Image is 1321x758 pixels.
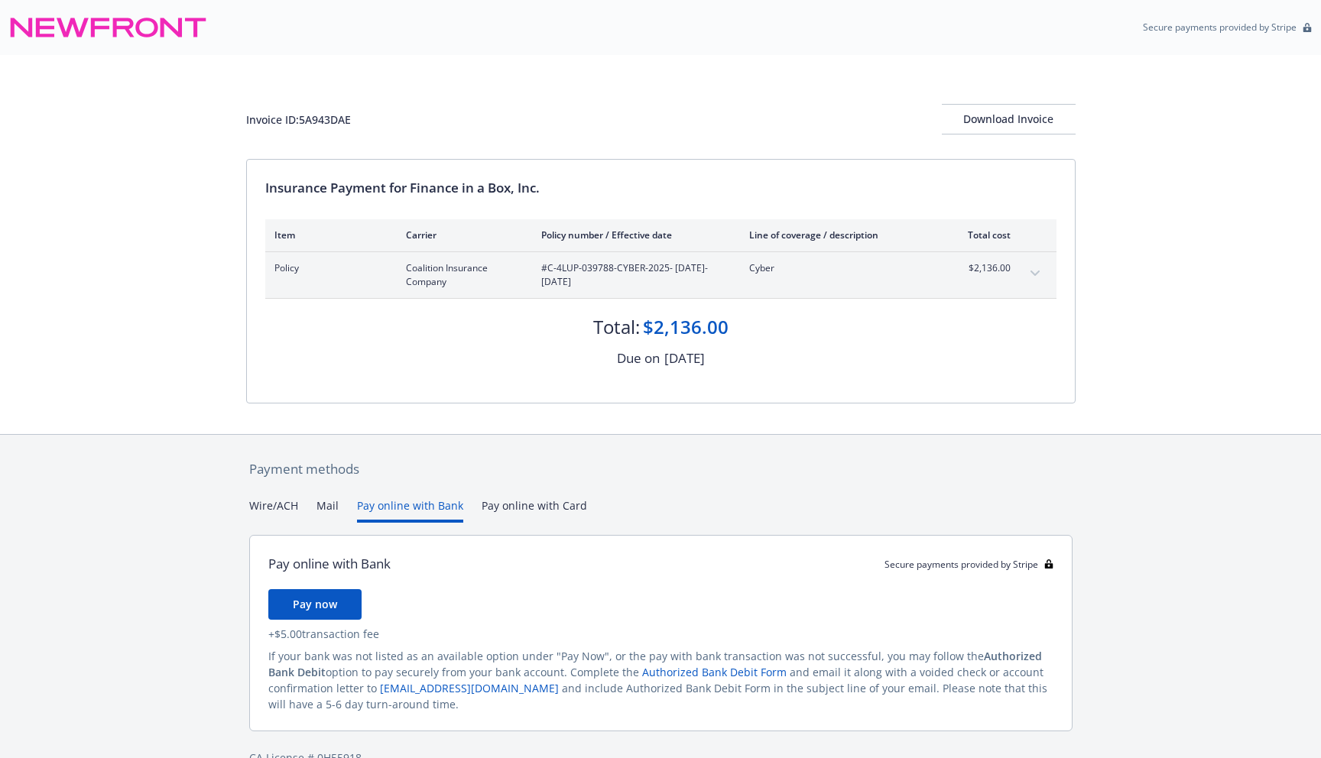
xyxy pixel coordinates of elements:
div: Invoice ID: 5A943DAE [246,112,351,128]
div: $2,136.00 [643,314,729,340]
span: #C-4LUP-039788-CYBER-2025 - [DATE]-[DATE] [541,261,725,289]
span: Cyber [749,261,929,275]
span: Coalition Insurance Company [406,261,517,289]
div: Total: [593,314,640,340]
div: + $5.00 transaction fee [268,626,1053,642]
div: Download Invoice [942,105,1076,134]
button: Pay now [268,589,362,620]
div: Insurance Payment for Finance in a Box, Inc. [265,178,1056,198]
div: Line of coverage / description [749,228,929,241]
div: Pay online with Bank [268,554,391,574]
div: Item [274,228,381,241]
div: Carrier [406,228,517,241]
div: Secure payments provided by Stripe [884,558,1053,571]
span: Authorized Bank Debit [268,649,1042,679]
a: [EMAIL_ADDRESS][DOMAIN_NAME] [380,681,559,695]
div: Total cost [953,228,1011,241]
button: Mail [316,497,339,523]
div: Payment methods [249,459,1073,479]
a: Authorized Bank Debit Form [642,665,787,679]
p: Secure payments provided by Stripe [1143,21,1297,34]
div: PolicyCoalition Insurance Company#C-4LUP-039788-CYBER-2025- [DATE]-[DATE]Cyber$2,136.00expand con... [265,252,1056,298]
button: Download Invoice [942,104,1076,134]
button: Pay online with Bank [357,497,463,523]
span: $2,136.00 [953,261,1011,275]
div: Due on [617,348,660,368]
button: expand content [1023,261,1047,286]
span: Pay now [293,597,337,611]
div: [DATE] [664,348,705,368]
div: If your bank was not listed as an available option under "Pay Now", or the pay with bank transact... [268,648,1053,712]
div: Policy number / Effective date [541,228,725,241]
button: Pay online with Card [482,497,587,523]
button: Wire/ACH [249,497,298,523]
span: Policy [274,261,381,275]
